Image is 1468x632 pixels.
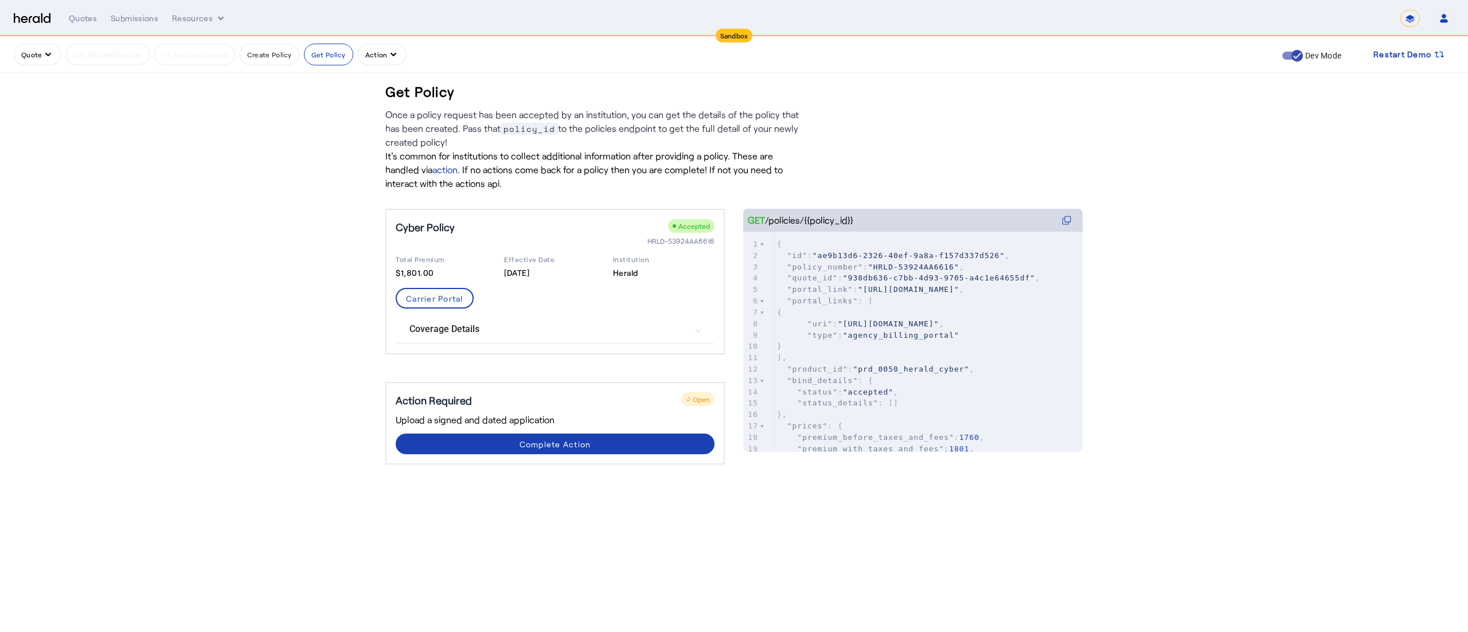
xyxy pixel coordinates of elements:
div: 5 [743,284,760,295]
small: Effective Date [504,253,555,265]
span: "prd_0050_herald_cyber" [853,365,969,373]
span: "quote_id" [787,274,838,282]
span: Accepted [678,222,710,230]
mat-panel-title: Coverage Details [409,322,687,336]
div: 2 [743,250,760,262]
span: 1760 [959,433,979,442]
div: 18 [743,432,760,443]
label: Dev Mode [1303,50,1341,61]
span: "uri" [807,319,833,328]
span: : , [777,433,985,442]
div: Sandbox [716,29,753,42]
button: Get Policy [304,44,353,65]
span: : [ [777,297,873,305]
span: "id" [787,251,807,260]
span: "prices" [787,422,828,430]
button: Restart Demo [1364,44,1454,65]
span: "policy_number" [787,263,863,271]
button: Create Policy [240,44,299,65]
div: 10 [743,341,760,352]
span: } [777,342,782,350]
button: Get Bind Application [66,44,150,65]
span: "status_details" [797,399,878,407]
div: 9 [743,330,760,341]
mat-expansion-panel-header: Coverage Details [396,315,715,343]
button: Carrier Portal [396,288,474,309]
div: 19 [743,443,760,455]
div: 11 [743,352,760,364]
small: Total Premium [396,253,444,265]
div: 14 [743,387,760,398]
div: 17 [743,420,760,432]
p: Once a policy request has been accepted by an institution, you can get the details of the policy ... [385,108,804,149]
span: "status" [797,388,838,396]
div: 13 [743,375,760,387]
div: Carrier Portal [406,292,463,305]
div: 16 [743,409,760,420]
div: /policies/{{policy_id}} [748,213,853,227]
small: Institution [613,253,650,265]
span: "938db636-c7bb-4d93-9705-a4c1e64655df" [843,274,1035,282]
p: It's common for institutions to collect additional information after providing a policy. These ar... [385,149,804,190]
span: : , [777,251,1010,260]
div: 6 [743,295,760,307]
span: : { [777,376,873,385]
small: [DATE] [504,265,529,281]
span: Restart Demo [1373,48,1431,61]
img: Herald Logo [14,13,50,24]
span: : , [777,274,1040,282]
span: "portal_links" [787,297,858,305]
a: action [432,163,458,177]
span: "[URL][DOMAIN_NAME]" [858,285,959,294]
span: : , [777,388,899,396]
h5: Cyber Policy [396,219,455,247]
span: "bind_details" [787,376,858,385]
span: { [777,240,782,248]
span: : [777,331,959,340]
span: : , [777,319,944,328]
small: $1,801.00 [396,265,434,281]
div: Submissions [111,13,158,24]
span: "product_id" [787,365,848,373]
span: "premium_before_taxes_and_fees" [797,433,954,442]
span: }, [777,410,787,419]
h5: Action Required [396,392,472,408]
div: 7 [743,307,760,318]
div: 8 [743,318,760,330]
span: ], [777,353,787,362]
button: Fill Bind Application [154,44,235,65]
div: Complete Action [520,438,591,450]
span: : { [777,422,843,430]
span: { [777,308,782,317]
button: Resources dropdown menu [172,13,227,24]
span: : [] [777,399,899,407]
span: policy_id [501,123,558,135]
span: 1801 [949,444,969,453]
div: 1 [743,239,760,250]
div: 12 [743,364,760,375]
span: "portal_link" [787,285,853,294]
div: HRLD-53924AA6616 [647,235,715,247]
div: 15 [743,397,760,409]
button: quote dropdown menu [14,44,61,65]
span: : , [777,285,965,294]
div: 3 [743,262,760,273]
span: "[URL][DOMAIN_NAME]" [838,319,939,328]
span: GET [748,213,765,227]
p: Upload a signed and dated application [396,413,715,427]
small: Herald [613,265,638,281]
span: "agency_billing_portal" [843,331,959,340]
button: Action [358,44,407,65]
span: "HRLD-53924AA6616" [868,263,959,271]
span: : , [777,365,974,373]
div: Quotes [69,13,97,24]
span: : , [777,263,965,271]
span: "type" [807,331,838,340]
div: 4 [743,272,760,284]
button: Complete Action [396,434,715,454]
span: "ae9b13d6-2326-40ef-9a8a-f157d337d526" [813,251,1005,260]
span: Open [693,395,710,403]
h3: Get Policy [385,83,454,101]
span: "premium_with_taxes_and_fees" [797,444,944,453]
span: "accepted" [843,388,893,396]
